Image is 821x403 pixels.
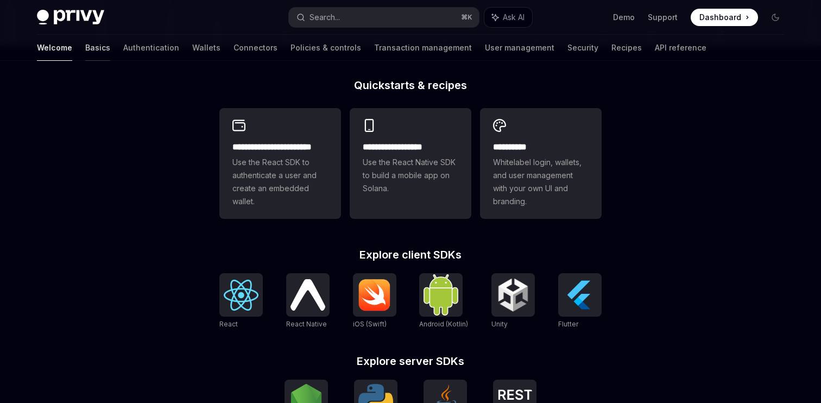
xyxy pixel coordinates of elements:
a: Connectors [233,35,277,61]
a: Transaction management [374,35,472,61]
span: iOS (Swift) [353,320,387,328]
span: Android (Kotlin) [419,320,468,328]
img: Flutter [563,278,597,312]
button: Toggle dark mode [767,9,784,26]
a: Basics [85,35,110,61]
a: UnityUnity [491,273,535,330]
img: iOS (Swift) [357,279,392,311]
span: Ask AI [503,12,525,23]
a: Demo [613,12,635,23]
span: Unity [491,320,508,328]
span: Use the React Native SDK to build a mobile app on Solana. [363,156,458,195]
a: API reference [655,35,706,61]
a: Dashboard [691,9,758,26]
a: React NativeReact Native [286,273,330,330]
span: Whitelabel login, wallets, and user management with your own UI and branding. [493,156,589,208]
span: Dashboard [699,12,741,23]
span: Flutter [558,320,578,328]
span: React [219,320,238,328]
a: Wallets [192,35,220,61]
a: Android (Kotlin)Android (Kotlin) [419,273,468,330]
span: Use the React SDK to authenticate a user and create an embedded wallet. [232,156,328,208]
a: Authentication [123,35,179,61]
a: Policies & controls [290,35,361,61]
div: Search... [310,11,340,24]
a: iOS (Swift)iOS (Swift) [353,273,396,330]
button: Ask AI [484,8,532,27]
span: React Native [286,320,327,328]
a: Recipes [611,35,642,61]
img: dark logo [37,10,104,25]
a: **** *****Whitelabel login, wallets, and user management with your own UI and branding. [480,108,602,219]
img: React [224,280,258,311]
a: Welcome [37,35,72,61]
a: Support [648,12,678,23]
img: Unity [496,278,531,312]
img: Android (Kotlin) [424,274,458,315]
h2: Explore server SDKs [219,356,602,367]
a: ReactReact [219,273,263,330]
button: Search...⌘K [289,8,479,27]
a: **** **** **** ***Use the React Native SDK to build a mobile app on Solana. [350,108,471,219]
img: React Native [290,279,325,310]
h2: Quickstarts & recipes [219,80,602,91]
span: ⌘ K [461,13,472,22]
a: FlutterFlutter [558,273,602,330]
h2: Explore client SDKs [219,249,602,260]
a: Security [567,35,598,61]
a: User management [485,35,554,61]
